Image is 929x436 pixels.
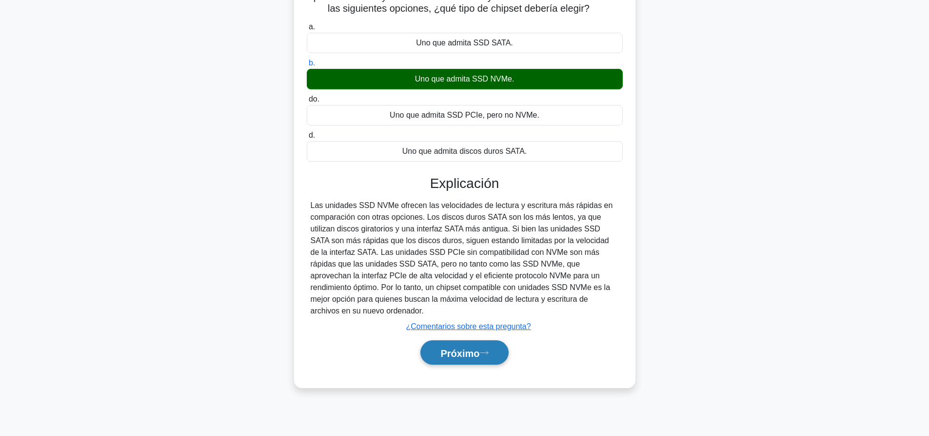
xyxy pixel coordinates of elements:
font: Uno que admita SSD SATA. [416,39,513,47]
font: do. [309,95,319,103]
font: Uno que admita SSD PCIe, pero no NVMe. [390,111,539,119]
font: Explicación [430,176,499,191]
font: b. [309,59,315,67]
a: ¿Comentarios sobre esta pregunta? [406,322,531,331]
font: Uno que admita discos duros SATA. [402,147,527,155]
font: d. [309,131,315,139]
font: a. [309,22,315,31]
button: Próximo [420,340,508,365]
font: Las unidades SSD NVMe ofrecen las velocidades de lectura y escritura más rápidas en comparación c... [311,201,613,315]
font: Próximo [440,348,479,358]
font: Uno que admita SSD NVMe. [415,75,514,83]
